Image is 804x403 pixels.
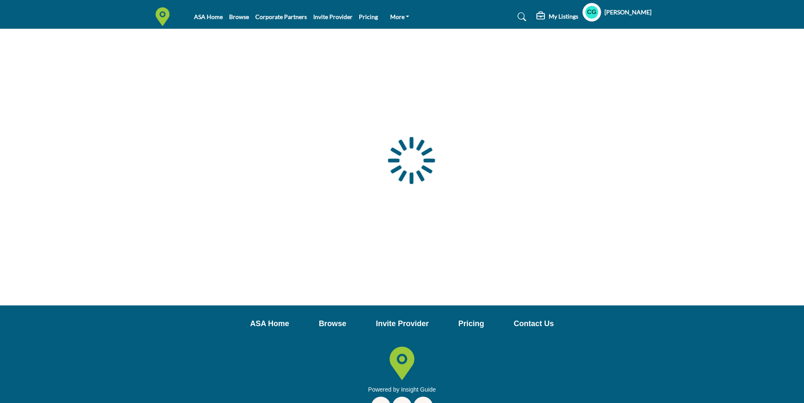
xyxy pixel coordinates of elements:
[376,318,429,329] a: Invite Provider
[319,318,346,329] a: Browse
[514,318,554,329] a: Contact Us
[509,10,532,24] a: Search
[153,7,176,26] img: Site Logo
[194,13,223,20] a: ASA Home
[582,3,601,22] button: Show hide supplier dropdown
[549,13,578,20] h5: My Listings
[313,13,353,20] a: Invite Provider
[384,11,416,23] a: More
[229,13,249,20] a: Browse
[255,13,307,20] a: Corporate Partners
[458,318,484,329] a: Pricing
[604,8,651,16] h5: [PERSON_NAME]
[250,318,289,329] a: ASA Home
[368,386,436,393] a: Powered by Insight Guide
[536,12,578,22] div: My Listings
[359,13,378,20] a: Pricing
[385,346,419,380] img: No Site Logo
